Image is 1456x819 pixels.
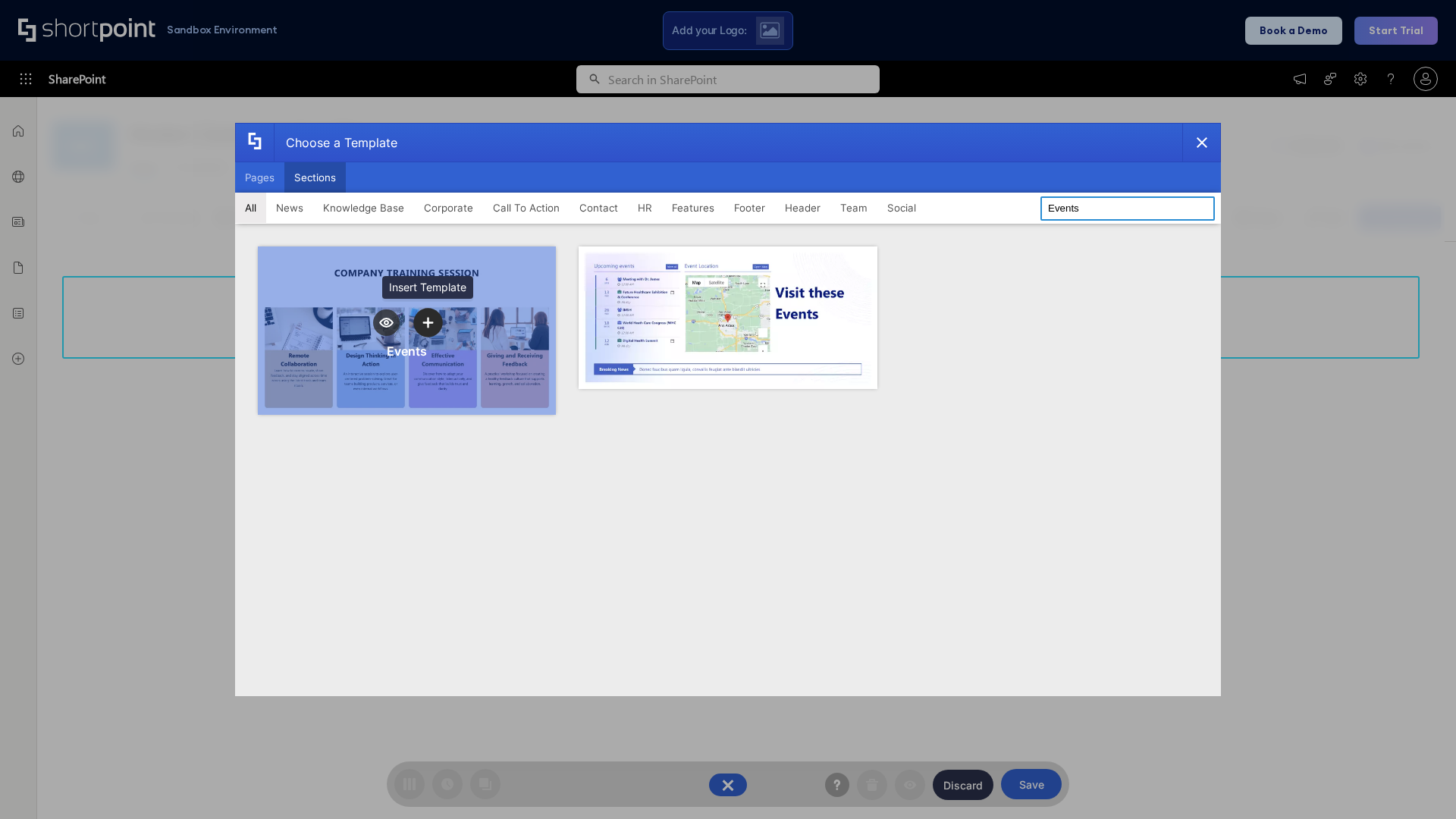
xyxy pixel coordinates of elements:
button: Contact [570,193,628,223]
button: Call To Action [483,193,570,223]
iframe: Chat Widget [1380,746,1456,819]
button: Sections [284,162,346,193]
button: Team [830,193,877,223]
button: Header [775,193,830,223]
div: Choose a Template [274,124,397,162]
button: Footer [724,193,775,223]
button: All [235,193,266,223]
button: HR [628,193,662,223]
button: Knowledge Base [313,193,414,223]
div: template selector [235,123,1221,696]
button: News [266,193,313,223]
div: Events [387,344,427,359]
button: Features [662,193,724,223]
input: Search [1040,196,1215,221]
button: Pages [235,162,284,193]
button: Social [877,193,926,223]
button: Corporate [414,193,483,223]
